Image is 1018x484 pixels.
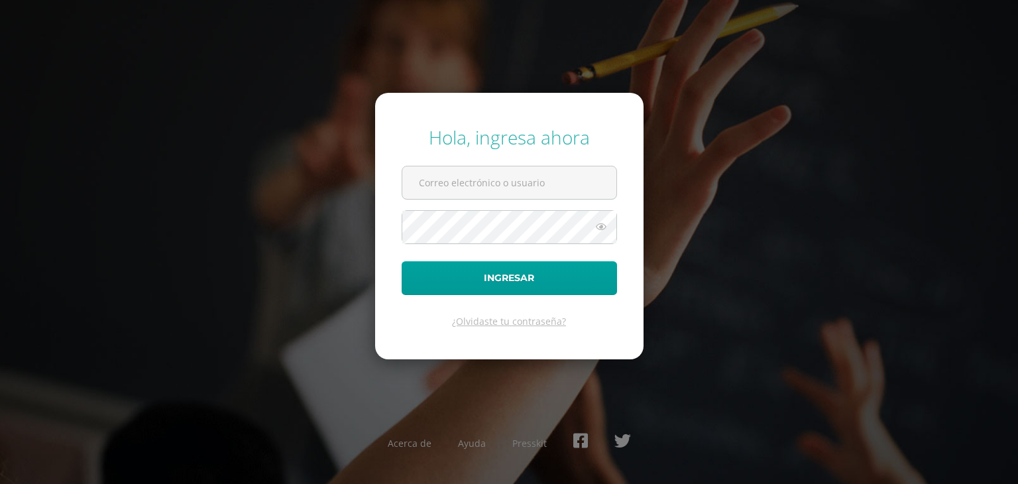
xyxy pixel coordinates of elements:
a: Acerca de [388,437,431,450]
button: Ingresar [402,261,617,295]
input: Correo electrónico o usuario [402,166,616,199]
a: Ayuda [458,437,486,450]
a: Presskit [512,437,547,450]
div: Hola, ingresa ahora [402,125,617,150]
a: ¿Olvidaste tu contraseña? [452,315,566,328]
